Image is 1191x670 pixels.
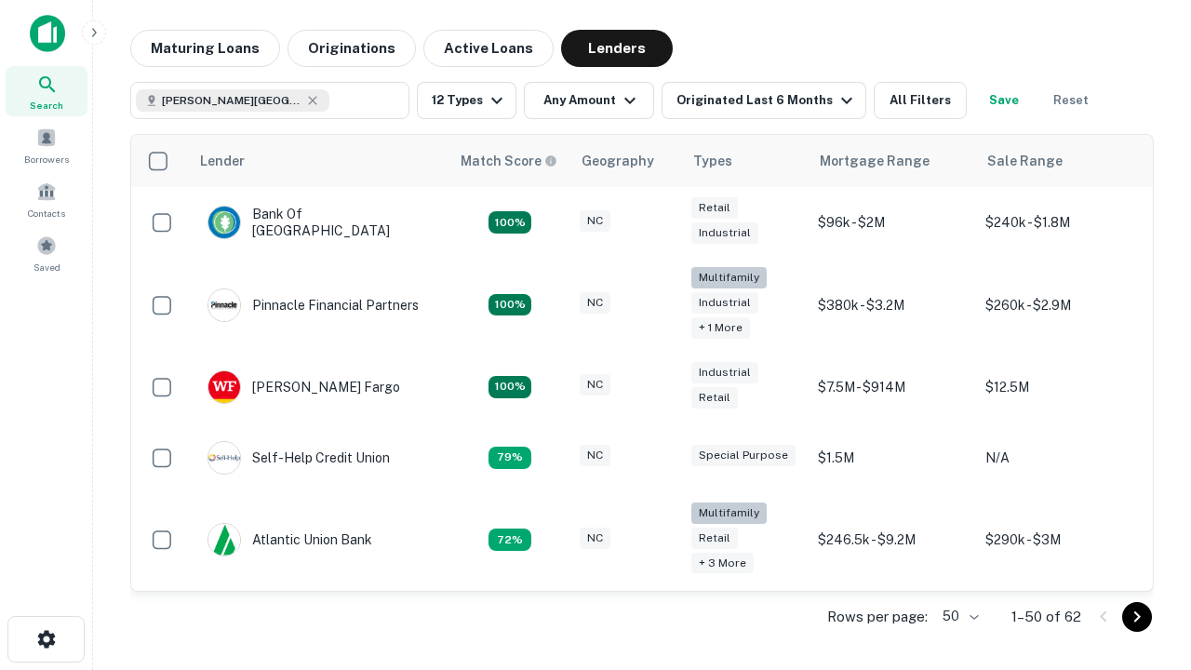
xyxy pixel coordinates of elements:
[449,135,570,187] th: Capitalize uses an advanced AI algorithm to match your search with the best lender. The match sco...
[488,447,531,469] div: Matching Properties: 11, hasApolloMatch: undefined
[24,152,69,167] span: Borrowers
[1098,462,1191,551] iframe: Chat Widget
[524,82,654,119] button: Any Amount
[461,151,557,171] div: Capitalize uses an advanced AI algorithm to match your search with the best lender. The match sco...
[208,371,240,403] img: picture
[691,528,738,549] div: Retail
[580,374,610,395] div: NC
[809,352,976,422] td: $7.5M - $914M
[580,528,610,549] div: NC
[1122,602,1152,632] button: Go to next page
[974,82,1034,119] button: Save your search to get updates of matches that match your search criteria.
[987,150,1063,172] div: Sale Range
[976,352,1144,422] td: $12.5M
[488,294,531,316] div: Matching Properties: 25, hasApolloMatch: undefined
[207,370,400,404] div: [PERSON_NAME] Fargo
[976,258,1144,352] td: $260k - $2.9M
[691,267,767,288] div: Multifamily
[30,98,63,113] span: Search
[207,441,390,475] div: Self-help Credit Union
[682,135,809,187] th: Types
[580,292,610,314] div: NC
[693,150,732,172] div: Types
[208,207,240,238] img: picture
[691,553,754,574] div: + 3 more
[288,30,416,67] button: Originations
[809,493,976,587] td: $246.5k - $9.2M
[976,586,1144,657] td: $480k - $3.1M
[691,387,738,409] div: Retail
[162,92,301,109] span: [PERSON_NAME][GEOGRAPHIC_DATA], [GEOGRAPHIC_DATA]
[691,317,750,339] div: + 1 more
[488,211,531,234] div: Matching Properties: 14, hasApolloMatch: undefined
[809,258,976,352] td: $380k - $3.2M
[1041,82,1101,119] button: Reset
[561,30,673,67] button: Lenders
[207,288,419,322] div: Pinnacle Financial Partners
[130,30,280,67] button: Maturing Loans
[488,376,531,398] div: Matching Properties: 15, hasApolloMatch: undefined
[33,260,60,275] span: Saved
[28,206,65,221] span: Contacts
[1011,606,1081,628] p: 1–50 of 62
[827,606,928,628] p: Rows per page:
[417,82,516,119] button: 12 Types
[208,524,240,556] img: picture
[6,174,87,224] a: Contacts
[976,493,1144,587] td: $290k - $3M
[691,362,758,383] div: Industrial
[30,15,65,52] img: capitalize-icon.png
[809,422,976,493] td: $1.5M
[423,30,554,67] button: Active Loans
[580,445,610,466] div: NC
[809,135,976,187] th: Mortgage Range
[207,523,372,556] div: Atlantic Union Bank
[976,135,1144,187] th: Sale Range
[208,289,240,321] img: picture
[809,187,976,258] td: $96k - $2M
[662,82,866,119] button: Originated Last 6 Months
[676,89,858,112] div: Originated Last 6 Months
[200,150,245,172] div: Lender
[6,120,87,170] a: Borrowers
[874,82,967,119] button: All Filters
[691,197,738,219] div: Retail
[488,529,531,551] div: Matching Properties: 10, hasApolloMatch: undefined
[691,502,767,524] div: Multifamily
[935,603,982,630] div: 50
[976,187,1144,258] td: $240k - $1.8M
[582,150,654,172] div: Geography
[820,150,930,172] div: Mortgage Range
[691,222,758,244] div: Industrial
[570,135,682,187] th: Geography
[208,442,240,474] img: picture
[461,151,554,171] h6: Match Score
[580,210,610,232] div: NC
[809,586,976,657] td: $200k - $3.3M
[6,66,87,116] a: Search
[976,422,1144,493] td: N/A
[691,445,796,466] div: Special Purpose
[691,292,758,314] div: Industrial
[189,135,449,187] th: Lender
[207,206,431,239] div: Bank Of [GEOGRAPHIC_DATA]
[6,228,87,278] a: Saved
